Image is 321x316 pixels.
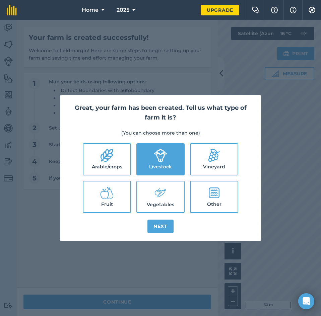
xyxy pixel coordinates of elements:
img: Two speech bubbles overlapping with the left bubble in the forefront [252,7,260,13]
p: (You can choose more than one) [68,129,253,137]
label: Other [191,181,238,212]
h2: Great, your farm has been created. Tell us what type of farm it is? [68,103,253,123]
label: Vegetables [137,181,184,212]
img: fieldmargin Logo [7,5,17,15]
img: A cog icon [308,7,316,13]
div: Open Intercom Messenger [298,293,314,309]
label: Vineyard [191,144,238,175]
span: 2025 [117,6,129,14]
label: Arable/crops [83,144,130,175]
a: Upgrade [201,5,239,15]
img: A question mark icon [270,7,278,13]
label: Livestock [137,144,184,175]
label: Fruit [83,181,130,212]
span: Home [82,6,99,14]
button: Next [147,220,174,233]
img: svg+xml;base64,PHN2ZyB4bWxucz0iaHR0cDovL3d3dy53My5vcmcvMjAwMC9zdmciIHdpZHRoPSIxNyIgaGVpZ2h0PSIxNy... [290,6,297,14]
